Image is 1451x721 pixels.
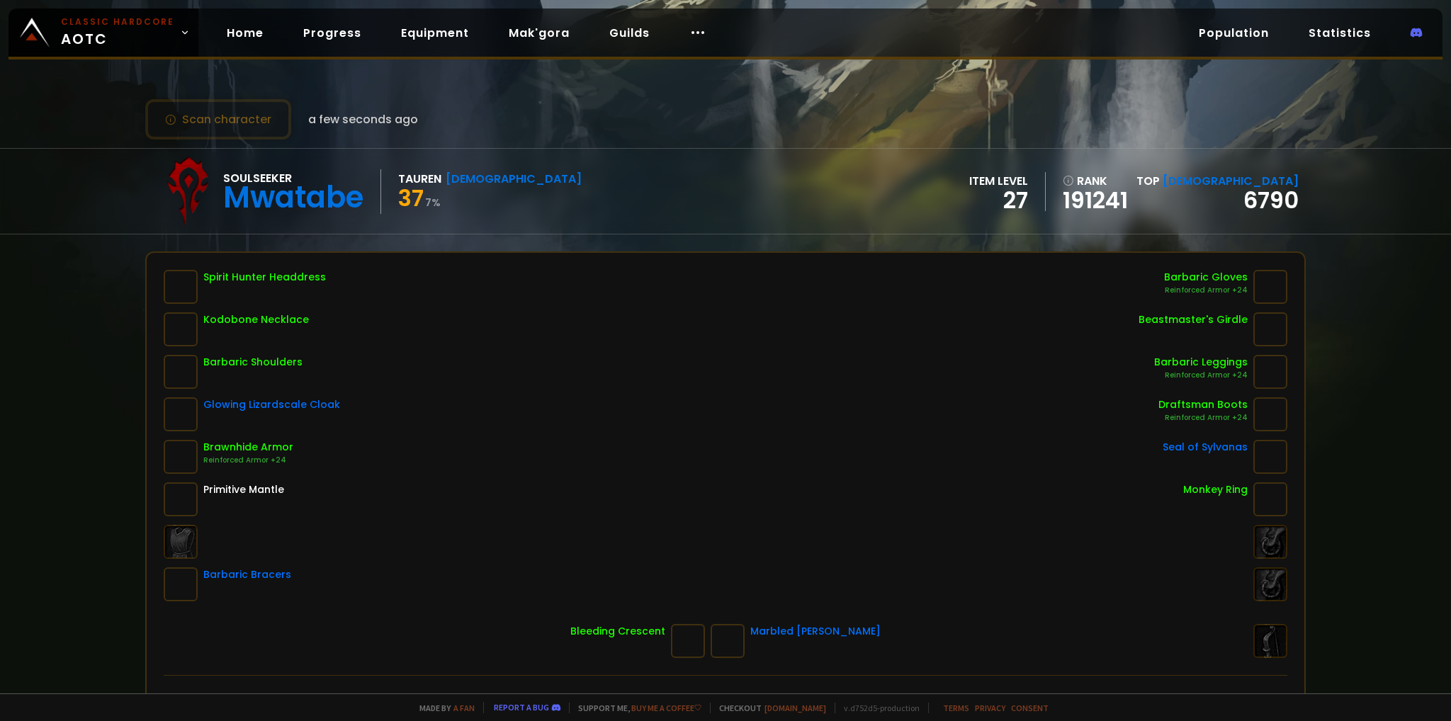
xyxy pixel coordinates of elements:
div: 27 [969,190,1028,211]
img: item-18948 [164,567,198,601]
a: Buy me a coffee [631,703,701,713]
img: item-6720 [164,270,198,304]
img: item-6449 [164,397,198,431]
div: Tauren [398,170,441,188]
div: Glowing Lizardscale Cloak [203,397,340,412]
a: Mak'gora [497,18,581,47]
img: item-5964 [164,355,198,389]
div: Draftsman Boots [1158,397,1248,412]
span: a few seconds ago [308,110,418,128]
div: Brawnhide Armor [203,440,293,455]
div: Reinforced Armor +24 [203,455,293,466]
small: 7 % [425,195,441,210]
a: Guilds [598,18,661,47]
span: AOTC [61,16,174,50]
span: Checkout [710,703,826,713]
a: Terms [943,703,969,713]
div: Stamina [461,693,510,710]
div: Mwatabe [223,187,363,208]
button: Scan character [145,99,291,140]
div: Barbaric Bracers [203,567,291,582]
div: Barbaric Leggings [1154,355,1248,370]
img: item-4254 [1253,270,1287,304]
div: 130 [691,693,708,710]
a: [DOMAIN_NAME] [764,703,826,713]
div: Kodobone Necklace [203,312,309,327]
div: 210 [972,693,990,710]
a: Home [215,18,275,47]
div: Beastmaster's Girdle [1139,312,1248,327]
div: 1690 [402,693,427,710]
div: Attack Power [743,693,819,710]
div: item level [969,172,1028,190]
div: Health [181,693,218,710]
img: item-6414 [1253,440,1287,474]
div: Bleeding Crescent [570,624,665,639]
div: Armor [1024,693,1059,710]
a: Privacy [975,703,1005,713]
div: Seal of Sylvanas [1163,440,1248,455]
div: Marbled [PERSON_NAME] [750,624,881,639]
a: Report a bug [494,702,549,713]
div: Primitive Mantle [203,482,284,497]
small: Classic Hardcore [61,16,174,28]
span: v. d752d5 - production [835,703,920,713]
a: Statistics [1297,18,1382,47]
div: Spirit Hunter Headdress [203,270,326,285]
img: item-154 [164,482,198,516]
div: Top [1136,172,1299,190]
div: Reinforced Armor +24 [1158,412,1248,424]
img: item-6738 [671,624,705,658]
div: 1788 [1246,693,1270,710]
img: item-15690 [164,312,198,346]
div: [DEMOGRAPHIC_DATA] [446,170,582,188]
span: Support me, [569,703,701,713]
img: item-5355 [1253,312,1287,346]
div: rank [1063,172,1128,190]
span: 37 [398,182,424,214]
div: Reinforced Armor +24 [1154,370,1248,381]
img: item-6725 [711,624,745,658]
a: Consent [1011,703,1049,713]
a: 191241 [1063,190,1128,211]
img: item-6748 [1253,482,1287,516]
a: 6790 [1243,184,1299,216]
a: Progress [292,18,373,47]
a: Population [1187,18,1280,47]
img: item-5963 [1253,355,1287,389]
div: Reinforced Armor +24 [1164,285,1248,296]
span: [DEMOGRAPHIC_DATA] [1163,173,1299,189]
a: Classic HardcoreAOTC [9,8,198,57]
div: Barbaric Shoulders [203,355,303,370]
div: Barbaric Gloves [1164,270,1248,285]
img: item-6668 [1253,397,1287,431]
span: Made by [411,703,475,713]
a: a fan [453,703,475,713]
a: Equipment [390,18,480,47]
div: Monkey Ring [1183,482,1248,497]
img: item-15471 [164,440,198,474]
div: Soulseeker [223,169,363,187]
